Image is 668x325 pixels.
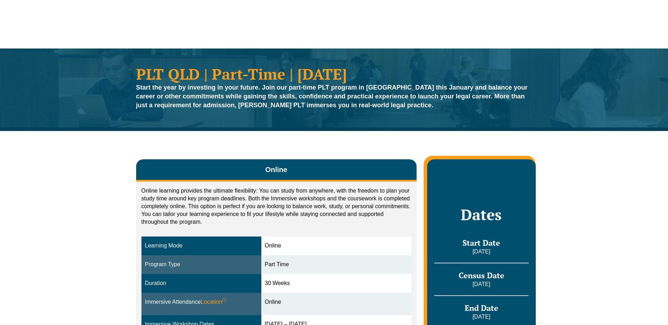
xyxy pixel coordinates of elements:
div: Learning Mode [145,242,258,250]
div: Online [265,298,408,306]
div: 30 Weeks [265,279,408,287]
p: [DATE] [434,280,528,288]
div: Part Time [265,261,408,269]
div: Immersive Attendance [145,298,258,306]
div: Program Type [145,261,258,269]
p: [DATE] [434,313,528,321]
p: [DATE] [434,248,528,256]
span: End Date [465,303,498,313]
span: Census Date [459,270,504,280]
p: Online learning provides the ultimate flexibility: You can study from anywhere, with the freedom ... [141,187,412,226]
strong: Start the year by investing in your future. Join our part-time PLT program in [GEOGRAPHIC_DATA] t... [136,84,528,109]
h1: PLT QLD | Part-Time | [DATE] [136,66,532,81]
span: Start Date [463,238,500,248]
h2: Dates [434,206,528,223]
sup: ⓘ [222,298,226,303]
span: Location [201,298,227,306]
div: Duration [145,279,258,287]
div: Online [265,242,408,250]
span: Online [265,165,287,175]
